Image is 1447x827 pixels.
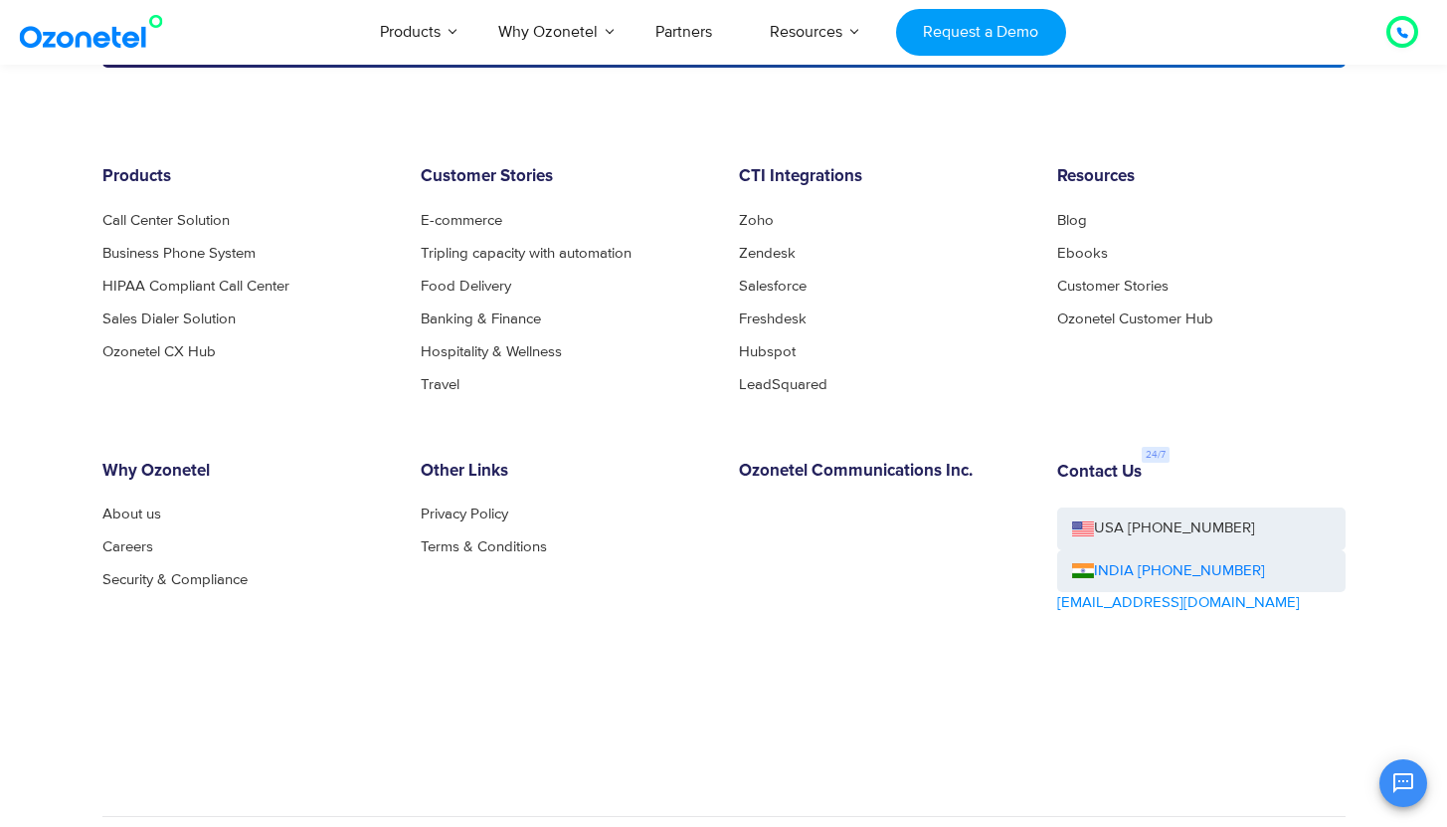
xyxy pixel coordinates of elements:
a: INDIA [PHONE_NUMBER] [1072,560,1265,583]
a: Salesforce [739,279,807,294]
a: Security & Compliance [102,572,248,587]
h6: Contact Us [1057,463,1142,483]
a: Terms & Conditions [421,539,547,554]
a: Sales Dialer Solution [102,311,236,326]
h6: CTI Integrations [739,167,1027,187]
a: Ozonetel Customer Hub [1057,311,1213,326]
a: Business Phone System [102,246,256,261]
a: Banking & Finance [421,311,541,326]
h6: Why Ozonetel [102,462,391,482]
button: Open chat [1379,759,1427,807]
h6: Products [102,167,391,187]
a: Customer Stories [1057,279,1169,294]
a: USA [PHONE_NUMBER] [1057,508,1346,550]
a: About us [102,507,161,521]
a: HIPAA Compliant Call Center [102,279,289,294]
a: Zoho [739,213,774,228]
a: Tripling capacity with automation [421,246,632,261]
a: Blog [1057,213,1087,228]
a: Ebooks [1057,246,1108,261]
a: Food Delivery [421,279,511,294]
a: Freshdesk [739,311,807,326]
a: [EMAIL_ADDRESS][DOMAIN_NAME] [1057,592,1300,615]
img: ind-flag.png [1072,563,1094,578]
a: Request a Demo [896,9,1066,56]
a: Privacy Policy [421,507,508,521]
a: Ozonetel CX Hub [102,344,216,359]
a: LeadSquared [739,377,827,392]
a: E-commerce [421,213,502,228]
a: Hubspot [739,344,796,359]
h6: Other Links [421,462,709,482]
img: us-flag.png [1072,521,1094,536]
h6: Ozonetel Communications Inc. [739,462,1027,482]
a: Hospitality & Wellness [421,344,562,359]
h6: Customer Stories [421,167,709,187]
h6: Resources [1057,167,1346,187]
a: Zendesk [739,246,796,261]
a: Travel [421,377,459,392]
a: Call Center Solution [102,213,230,228]
a: Careers [102,539,153,554]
